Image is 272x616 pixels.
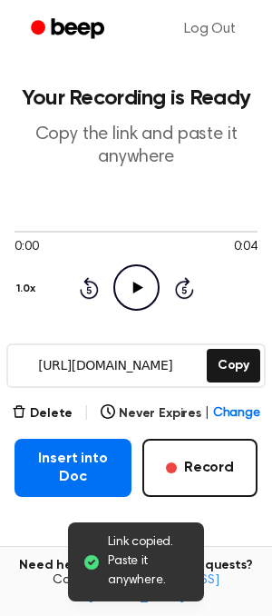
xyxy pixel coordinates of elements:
[83,402,90,424] span: |
[15,238,38,257] span: 0:00
[234,238,257,257] span: 0:04
[18,12,121,47] a: Beep
[15,439,131,497] button: Insert into Doc
[11,573,261,605] span: Contact us
[88,574,219,603] a: [EMAIL_ADDRESS][DOMAIN_NAME]
[15,273,42,304] button: 1.0x
[207,349,260,383] button: Copy
[205,404,209,423] span: |
[15,124,257,169] p: Copy the link and paste it anywhere
[166,7,254,51] a: Log Out
[213,404,260,423] span: Change
[142,439,257,497] button: Record
[101,404,260,423] button: Never Expires|Change
[108,533,189,591] span: Link copied. Paste it anywhere.
[12,404,73,423] button: Delete
[15,87,257,109] h1: Your Recording is Ready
